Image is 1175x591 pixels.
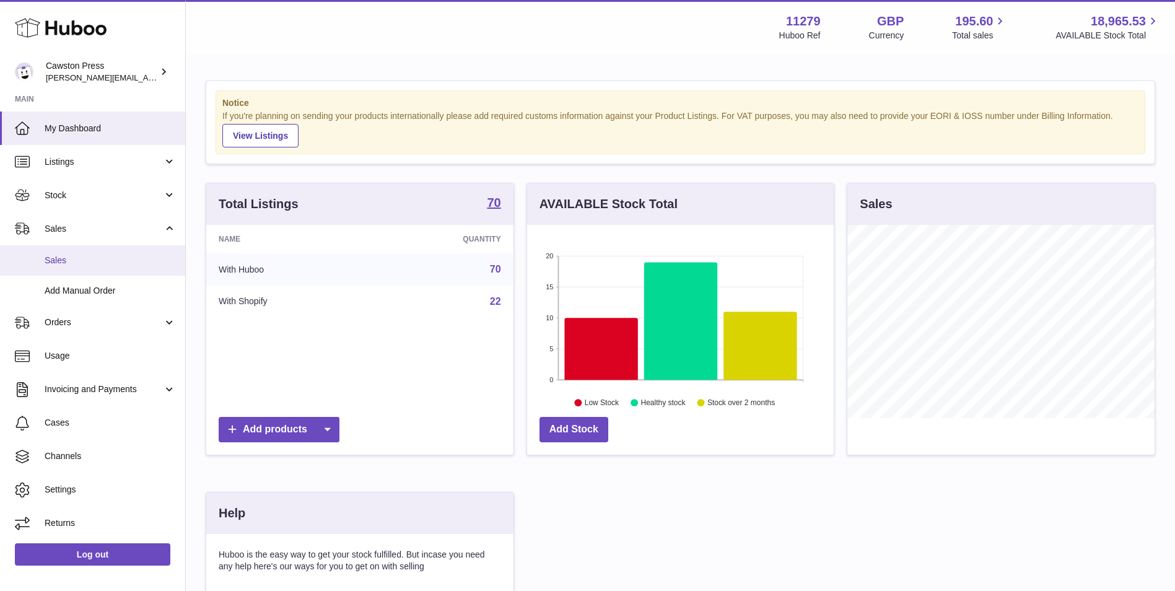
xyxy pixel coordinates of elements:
[546,283,553,291] text: 15
[219,417,339,442] a: Add products
[549,376,553,383] text: 0
[869,30,904,42] div: Currency
[955,13,993,30] span: 195.60
[952,30,1007,42] span: Total sales
[45,350,176,362] span: Usage
[490,296,501,307] a: 22
[1055,30,1160,42] span: AVAILABLE Stock Total
[46,60,157,84] div: Cawston Press
[15,543,170,566] a: Log out
[206,253,372,286] td: With Huboo
[952,13,1007,42] a: 195.60 Total sales
[372,225,513,253] th: Quantity
[45,517,176,529] span: Returns
[539,196,678,212] h3: AVAILABLE Stock Total
[549,345,553,352] text: 5
[15,63,33,81] img: thomas.carson@cawstonpress.com
[1091,13,1146,30] span: 18,965.53
[877,13,904,30] strong: GBP
[45,190,163,201] span: Stock
[487,196,500,209] strong: 70
[45,255,176,266] span: Sales
[45,417,176,429] span: Cases
[585,398,619,407] text: Low Stock
[490,264,501,274] a: 70
[786,13,821,30] strong: 11279
[222,124,299,147] a: View Listings
[219,196,299,212] h3: Total Listings
[45,317,163,328] span: Orders
[707,398,775,407] text: Stock over 2 months
[222,110,1138,147] div: If you're planning on sending your products internationally please add required customs informati...
[546,314,553,322] text: 10
[779,30,821,42] div: Huboo Ref
[45,383,163,395] span: Invoicing and Payments
[45,223,163,235] span: Sales
[45,484,176,496] span: Settings
[206,225,372,253] th: Name
[219,549,501,572] p: Huboo is the easy way to get your stock fulfilled. But incase you need any help here's our ways f...
[222,97,1138,109] strong: Notice
[1055,13,1160,42] a: 18,965.53 AVAILABLE Stock Total
[46,72,315,82] span: [PERSON_NAME][EMAIL_ADDRESS][PERSON_NAME][DOMAIN_NAME]
[206,286,372,318] td: With Shopify
[860,196,892,212] h3: Sales
[640,398,686,407] text: Healthy stock
[487,196,500,211] a: 70
[45,285,176,297] span: Add Manual Order
[219,505,245,522] h3: Help
[45,450,176,462] span: Channels
[45,156,163,168] span: Listings
[546,252,553,260] text: 20
[539,417,608,442] a: Add Stock
[45,123,176,134] span: My Dashboard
